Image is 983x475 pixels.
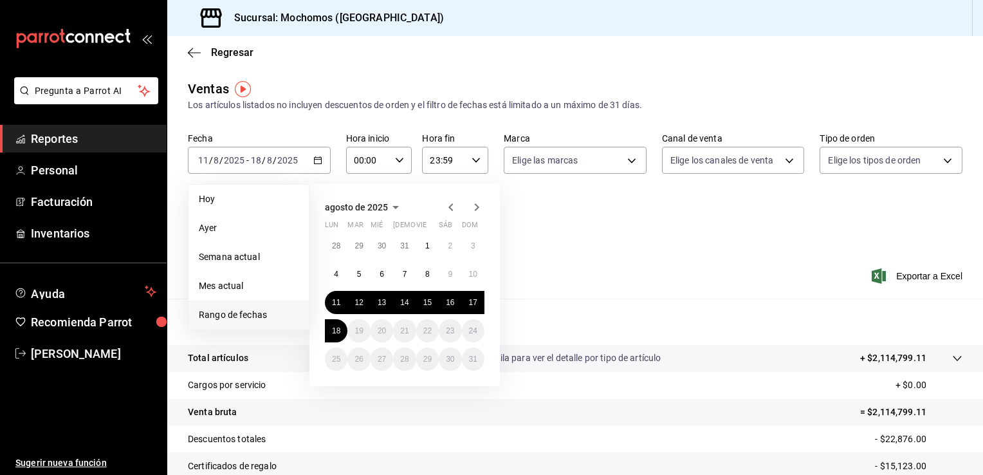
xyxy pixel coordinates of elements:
abbr: 12 de agosto de 2025 [354,298,363,307]
label: Hora fin [422,134,488,143]
abbr: lunes [325,221,338,234]
label: Hora inicio [346,134,412,143]
abbr: 14 de agosto de 2025 [400,298,409,307]
abbr: 20 de agosto de 2025 [378,326,386,335]
input: -- [250,155,262,165]
abbr: viernes [416,221,427,234]
abbr: 30 de julio de 2025 [378,241,386,250]
button: 26 de agosto de 2025 [347,348,370,371]
button: 3 de agosto de 2025 [462,234,484,257]
button: Regresar [188,46,253,59]
button: 10 de agosto de 2025 [462,263,484,286]
abbr: miércoles [371,221,383,234]
span: Ayuda [31,284,140,299]
abbr: 31 de julio de 2025 [400,241,409,250]
p: Resumen [188,314,962,330]
abbr: 25 de agosto de 2025 [332,355,340,364]
button: 23 de agosto de 2025 [439,319,461,342]
input: -- [198,155,209,165]
button: 6 de agosto de 2025 [371,263,393,286]
span: Recomienda Parrot [31,313,156,331]
input: ---- [223,155,245,165]
span: / [273,155,277,165]
abbr: domingo [462,221,478,234]
span: - [246,155,249,165]
span: Elige las marcas [512,154,578,167]
button: 30 de julio de 2025 [371,234,393,257]
button: Exportar a Excel [874,268,962,284]
button: 29 de julio de 2025 [347,234,370,257]
abbr: 29 de agosto de 2025 [423,355,432,364]
button: 12 de agosto de 2025 [347,291,370,314]
abbr: 29 de julio de 2025 [354,241,363,250]
button: 21 de agosto de 2025 [393,319,416,342]
p: Cargos por servicio [188,378,266,392]
button: 28 de agosto de 2025 [393,348,416,371]
span: Pregunta a Parrot AI [35,84,138,98]
button: 7 de agosto de 2025 [393,263,416,286]
button: 22 de agosto de 2025 [416,319,439,342]
label: Marca [504,134,647,143]
abbr: 27 de agosto de 2025 [378,355,386,364]
abbr: 1 de agosto de 2025 [425,241,430,250]
a: Pregunta a Parrot AI [9,93,158,107]
button: 4 de agosto de 2025 [325,263,347,286]
span: Elige los tipos de orden [828,154,921,167]
span: / [209,155,213,165]
button: 9 de agosto de 2025 [439,263,461,286]
p: - $22,876.00 [875,433,962,446]
span: / [262,155,266,165]
abbr: 11 de agosto de 2025 [332,298,340,307]
button: 1 de agosto de 2025 [416,234,439,257]
abbr: 19 de agosto de 2025 [354,326,363,335]
input: -- [266,155,273,165]
abbr: sábado [439,221,452,234]
button: 16 de agosto de 2025 [439,291,461,314]
p: + $0.00 [896,378,962,392]
button: 14 de agosto de 2025 [393,291,416,314]
abbr: 9 de agosto de 2025 [448,270,452,279]
abbr: jueves [393,221,469,234]
span: Ayer [199,221,299,235]
abbr: 22 de agosto de 2025 [423,326,432,335]
p: Da clic en la fila para ver el detalle por tipo de artículo [448,351,661,365]
label: Canal de venta [662,134,805,143]
span: agosto de 2025 [325,202,388,212]
abbr: 17 de agosto de 2025 [469,298,477,307]
p: Total artículos [188,351,248,365]
button: Pregunta a Parrot AI [14,77,158,104]
button: 8 de agosto de 2025 [416,263,439,286]
p: - $15,123.00 [875,460,962,473]
span: Hoy [199,192,299,206]
abbr: 5 de agosto de 2025 [357,270,362,279]
p: Certificados de regalo [188,460,277,473]
abbr: 6 de agosto de 2025 [380,270,384,279]
img: Tooltip marker [235,81,251,97]
div: Ventas [188,79,229,98]
button: 31 de julio de 2025 [393,234,416,257]
h3: Sucursal: Mochomos ([GEOGRAPHIC_DATA]) [224,10,444,26]
span: Elige los canales de venta [670,154,773,167]
abbr: 30 de agosto de 2025 [446,355,454,364]
button: 17 de agosto de 2025 [462,291,484,314]
abbr: 21 de agosto de 2025 [400,326,409,335]
button: 2 de agosto de 2025 [439,234,461,257]
label: Fecha [188,134,331,143]
abbr: 8 de agosto de 2025 [425,270,430,279]
button: 5 de agosto de 2025 [347,263,370,286]
p: Descuentos totales [188,433,266,446]
input: ---- [277,155,299,165]
abbr: 2 de agosto de 2025 [448,241,452,250]
abbr: 23 de agosto de 2025 [446,326,454,335]
span: Reportes [31,130,156,147]
button: 18 de agosto de 2025 [325,319,347,342]
span: Mes actual [199,279,299,293]
abbr: martes [347,221,363,234]
abbr: 15 de agosto de 2025 [423,298,432,307]
input: -- [213,155,219,165]
span: Semana actual [199,250,299,264]
button: 27 de agosto de 2025 [371,348,393,371]
button: 15 de agosto de 2025 [416,291,439,314]
p: + $2,114,799.11 [860,351,926,365]
button: agosto de 2025 [325,200,403,215]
